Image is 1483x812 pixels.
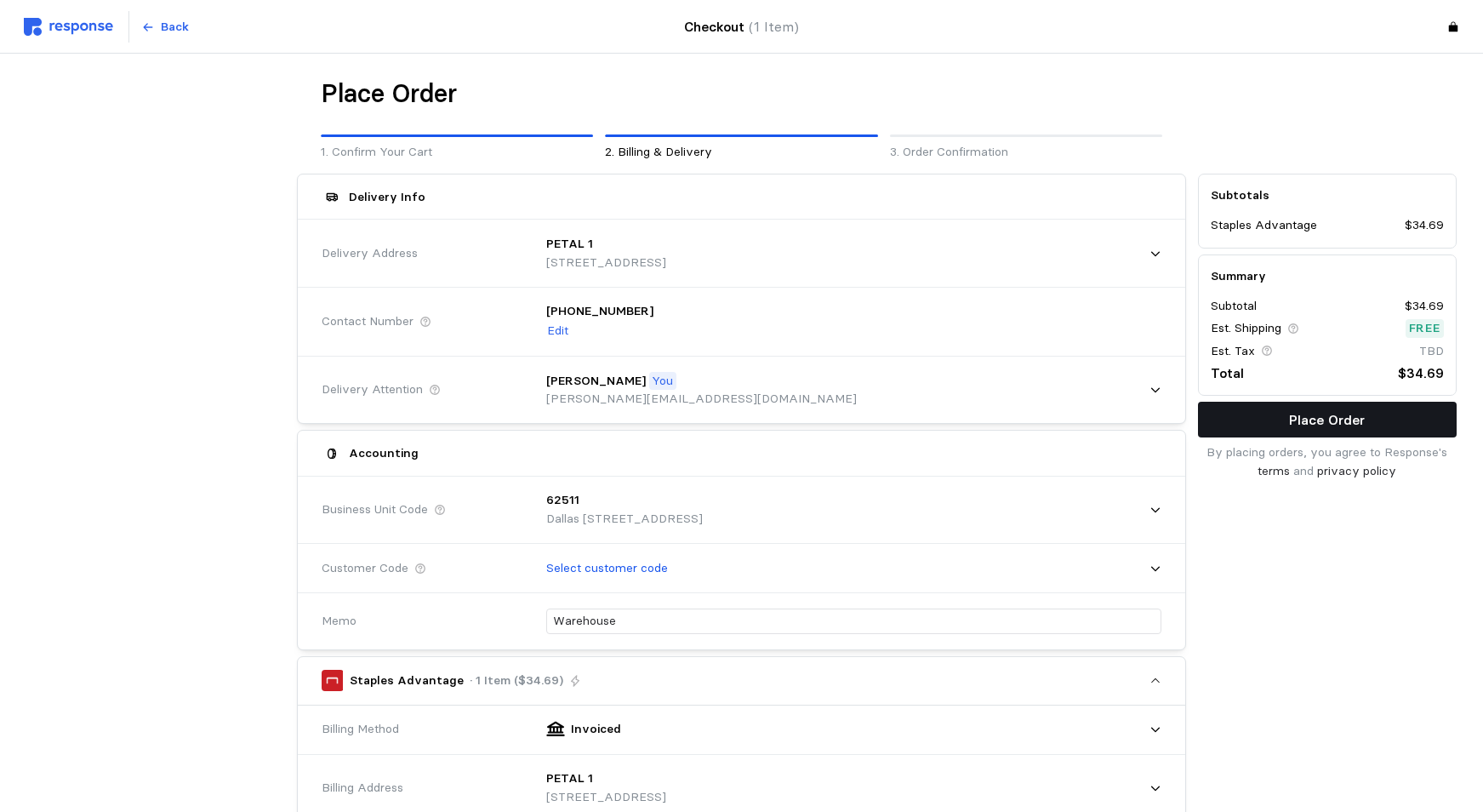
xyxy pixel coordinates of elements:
[1211,319,1281,338] p: Est. Shipping
[322,612,356,631] span: Memo
[890,143,1162,162] p: 3. Order Confirmation
[1258,463,1290,478] a: terms
[470,672,563,690] p: · 1 Item ($34.69)
[1398,363,1444,384] p: $34.69
[321,143,593,162] p: 1. Confirm Your Cart
[322,244,418,263] span: Delivery Address
[1405,297,1444,316] p: $34.69
[322,380,423,399] span: Delivery Attention
[546,254,666,272] p: [STREET_ADDRESS]
[1409,319,1441,338] p: Free
[1211,216,1317,235] p: Staples Advantage
[546,390,857,409] p: [PERSON_NAME][EMAIL_ADDRESS][DOMAIN_NAME]
[553,609,1155,634] input: What are these orders for?
[349,188,425,206] h5: Delivery Info
[546,491,579,510] p: 62511
[684,16,799,37] h4: Checkout
[322,559,408,578] span: Customer Code
[322,500,428,519] span: Business Unit Code
[546,788,666,807] p: [STREET_ADDRESS]
[546,769,593,788] p: PETAL 1
[1211,267,1444,285] h5: Summary
[546,372,646,391] p: [PERSON_NAME]
[161,18,189,37] p: Back
[132,11,198,43] button: Back
[322,720,399,739] span: Billing Method
[1198,402,1457,437] button: Place Order
[24,18,113,36] img: svg%3e
[321,77,457,111] h1: Place Order
[546,321,569,341] button: Edit
[749,19,799,35] span: (1 Item)
[546,235,593,254] p: PETAL 1
[1405,216,1444,235] p: $34.69
[322,779,403,798] span: Billing Address
[652,372,673,391] p: You
[1419,342,1444,361] p: TBD
[1211,363,1244,384] p: Total
[349,444,419,462] h5: Accounting
[1289,409,1365,431] p: Place Order
[322,312,414,331] span: Contact Number
[1211,342,1255,361] p: Est. Tax
[546,510,703,529] p: Dallas [STREET_ADDRESS]
[1211,297,1257,316] p: Subtotal
[1211,186,1444,204] h5: Subtotals
[1198,443,1457,480] p: By placing orders, you agree to Response's and
[350,672,464,690] p: Staples Advantage
[546,559,668,578] p: Select customer code
[605,143,877,162] p: 2. Billing & Delivery
[547,322,568,340] p: Edit
[546,302,653,321] p: [PHONE_NUMBER]
[1317,463,1396,478] a: privacy policy
[571,720,621,739] p: Invoiced
[298,657,1185,705] button: Staples Advantage· 1 Item ($34.69)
